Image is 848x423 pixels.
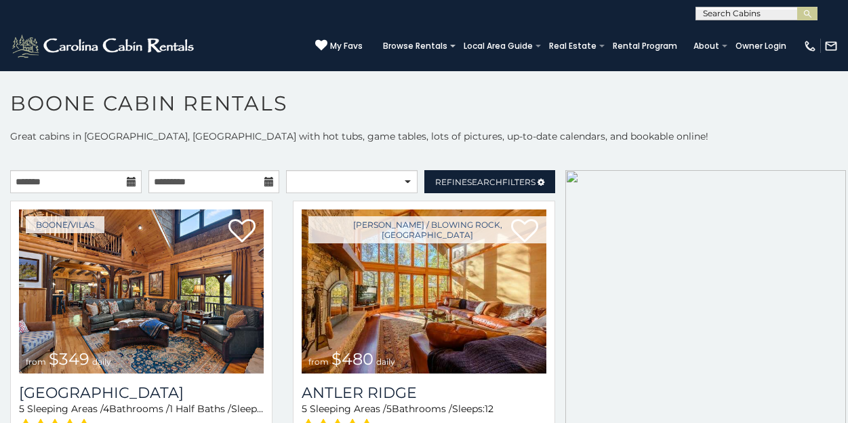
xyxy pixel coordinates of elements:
[308,216,546,243] a: [PERSON_NAME] / Blowing Rock, [GEOGRAPHIC_DATA]
[687,37,726,56] a: About
[331,349,373,369] span: $480
[26,357,46,367] span: from
[803,39,817,53] img: phone-regular-white.png
[376,357,395,367] span: daily
[376,37,454,56] a: Browse Rentals
[824,39,838,53] img: mail-regular-white.png
[19,209,264,374] a: from $349 daily
[169,403,231,415] span: 1 Half Baths /
[606,37,684,56] a: Rental Program
[308,357,329,367] span: from
[485,403,493,415] span: 12
[386,403,392,415] span: 5
[19,209,264,374] img: 1714398500_thumbnail.jpeg
[542,37,603,56] a: Real Estate
[19,384,264,402] h3: Diamond Creek Lodge
[302,209,546,374] img: 1714397585_thumbnail.jpeg
[10,33,198,60] img: White-1-2.png
[26,216,104,233] a: Boone/Vilas
[103,403,109,415] span: 4
[729,37,793,56] a: Owner Login
[467,177,502,187] span: Search
[92,357,111,367] span: daily
[49,349,89,369] span: $349
[457,37,540,56] a: Local Area Guide
[19,384,264,402] a: [GEOGRAPHIC_DATA]
[302,384,546,402] a: Antler Ridge
[302,403,307,415] span: 5
[302,209,546,374] a: from $480 daily
[315,39,363,53] a: My Favs
[424,170,556,193] a: RefineSearchFilters
[228,218,256,246] a: Add to favorites
[435,177,536,187] span: Refine Filters
[330,40,363,52] span: My Favs
[19,403,24,415] span: 5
